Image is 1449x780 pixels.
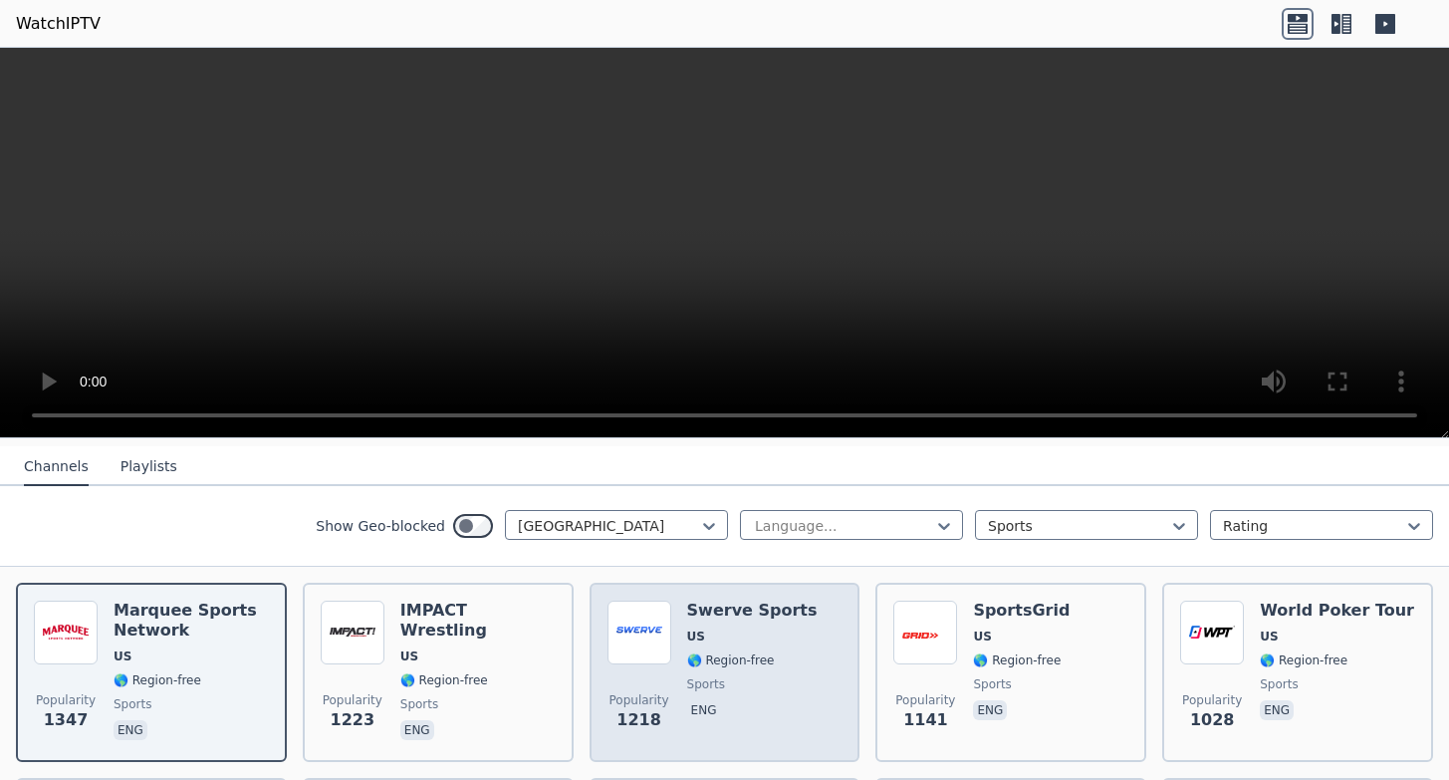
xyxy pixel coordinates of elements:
[114,696,151,712] span: sports
[973,700,1007,720] p: eng
[331,708,375,732] span: 1223
[1260,700,1294,720] p: eng
[1260,629,1278,645] span: US
[687,629,705,645] span: US
[400,672,488,688] span: 🌎 Region-free
[895,692,955,708] span: Popularity
[114,672,201,688] span: 🌎 Region-free
[114,649,131,664] span: US
[34,601,98,664] img: Marquee Sports Network
[24,448,89,486] button: Channels
[16,12,101,36] a: WatchIPTV
[973,629,991,645] span: US
[400,720,434,740] p: eng
[973,652,1061,668] span: 🌎 Region-free
[400,601,556,641] h6: IMPACT Wrestling
[44,708,89,732] span: 1347
[36,692,96,708] span: Popularity
[607,601,671,664] img: Swerve Sports
[616,708,661,732] span: 1218
[687,652,775,668] span: 🌎 Region-free
[687,676,725,692] span: sports
[121,448,177,486] button: Playlists
[973,601,1070,621] h6: SportsGrid
[400,649,418,664] span: US
[316,516,445,536] label: Show Geo-blocked
[1190,708,1235,732] span: 1028
[114,601,269,641] h6: Marquee Sports Network
[1260,601,1414,621] h6: World Poker Tour
[321,601,384,664] img: IMPACT Wrestling
[973,676,1011,692] span: sports
[903,708,948,732] span: 1141
[323,692,382,708] span: Popularity
[1260,652,1347,668] span: 🌎 Region-free
[400,696,438,712] span: sports
[687,700,721,720] p: eng
[1180,601,1244,664] img: World Poker Tour
[687,601,818,621] h6: Swerve Sports
[1260,676,1298,692] span: sports
[114,720,147,740] p: eng
[1182,692,1242,708] span: Popularity
[609,692,669,708] span: Popularity
[893,601,957,664] img: SportsGrid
